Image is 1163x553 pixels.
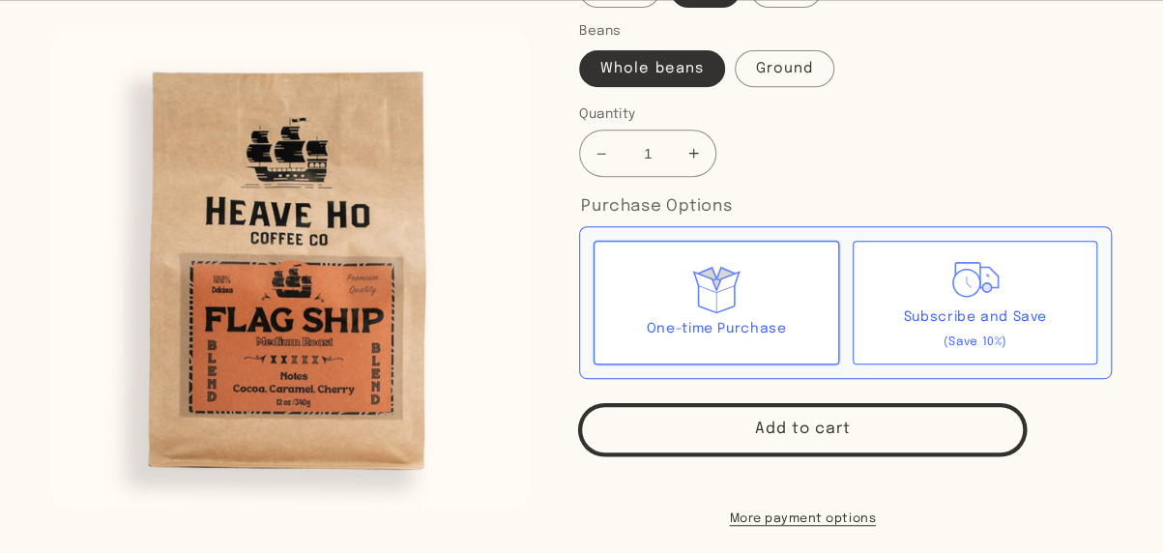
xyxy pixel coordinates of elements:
[51,31,529,509] media-gallery: Gallery Viewer
[735,50,834,87] label: Ground
[647,317,787,341] div: One-time Purchase
[579,192,734,221] legend: Purchase Options
[579,404,1026,455] button: Add to cart
[943,336,1006,348] span: (Save 10%)
[903,310,1046,324] span: Subscribe and Save
[579,104,955,124] label: Quantity
[579,50,725,87] label: Whole beans
[579,21,623,41] legend: Beans
[579,510,1026,529] a: More payment options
